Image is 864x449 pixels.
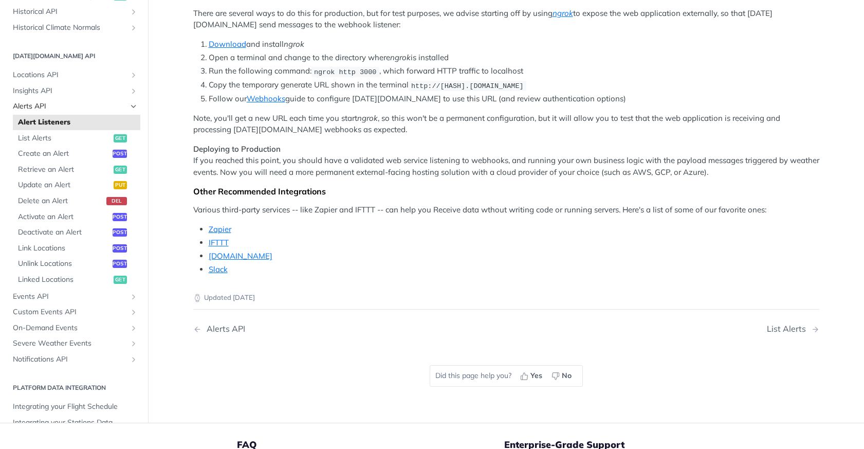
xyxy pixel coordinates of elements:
[13,146,140,161] a: Create an Alertpost
[8,4,140,20] a: Historical APIShow subpages for Historical API
[8,51,140,61] h2: [DATE][DOMAIN_NAME] API
[13,193,140,209] a: Delete an Alertdel
[13,115,140,130] a: Alert Listeners
[18,164,111,174] span: Retrieve an Alert
[13,225,140,240] a: Deactivate an Alertpost
[390,52,411,62] em: ngrok
[13,291,127,301] span: Events API
[430,365,583,387] div: Did this page help you?
[13,22,127,32] span: Historical Climate Normals
[13,338,127,349] span: Severe Weather Events
[113,228,127,237] span: post
[548,368,577,384] button: No
[13,209,140,224] a: Activate an Alertpost
[553,8,573,18] a: ngrok
[114,134,127,142] span: get
[8,304,140,320] a: Custom Events APIShow subpages for Custom Events API
[13,307,127,317] span: Custom Events API
[113,244,127,252] span: post
[8,336,140,351] a: Severe Weather EventsShow subpages for Severe Weather Events
[130,71,138,79] button: Show subpages for Locations API
[193,324,462,334] a: Previous Page: Alerts API
[193,186,819,196] div: Other Recommended Integrations
[130,23,138,31] button: Show subpages for Historical Climate Normals
[209,79,819,91] li: Copy the temporary generate URL shown in the terminal
[517,368,548,384] button: Yes
[8,99,140,114] a: Alerts APIHide subpages for Alerts API
[13,322,127,333] span: On-Demand Events
[562,370,572,381] span: No
[193,293,819,303] p: Updated [DATE]
[209,264,228,274] a: Slack
[13,177,140,193] a: Update an Alertput
[209,52,819,64] li: Open a terminal and change to the directory where is installed
[411,82,524,89] span: http://[HASH].[DOMAIN_NAME]
[8,289,140,304] a: Events APIShow subpages for Events API
[209,39,246,49] a: Download
[18,227,110,238] span: Deactivate an Alert
[130,8,138,16] button: Show subpages for Historical API
[8,383,140,392] h2: Platform DATA integration
[193,144,281,154] strong: Deploying to Production
[530,370,542,381] span: Yes
[13,402,138,412] span: Integrating your Flight Schedule
[18,243,110,253] span: Link Locations
[114,165,127,173] span: get
[113,260,127,268] span: post
[767,324,811,334] div: List Alerts
[130,292,138,300] button: Show subpages for Events API
[209,65,819,77] li: Run the following command: , which forward HTTP traffic to localhost
[18,133,111,143] span: List Alerts
[18,196,104,206] span: Delete an Alert
[209,251,272,261] a: [DOMAIN_NAME]
[193,113,819,136] p: Note, you'll get a new URL each time you start , so this won't be a permanent configuration, but ...
[18,117,138,128] span: Alert Listeners
[13,240,140,256] a: Link Locationspost
[113,212,127,221] span: post
[201,324,245,334] div: Alerts API
[8,67,140,83] a: Locations APIShow subpages for Locations API
[130,86,138,95] button: Show subpages for Insights API
[193,143,819,178] p: If you reached this point, you should have a validated web service listening to webhooks, and run...
[8,83,140,98] a: Insights APIShow subpages for Insights API
[193,314,819,344] nav: Pagination Controls
[767,324,819,334] a: Next Page: List Alerts
[13,418,138,428] span: Integrating your Stations Data
[13,161,140,177] a: Retrieve an Alertget
[209,93,819,105] li: Follow our guide to configure [DATE][DOMAIN_NAME] to use this URL (and review authentication opti...
[357,113,378,123] em: ngrok
[209,238,229,247] a: IFTTT
[13,85,127,96] span: Insights API
[18,180,111,190] span: Update an Alert
[8,20,140,35] a: Historical Climate NormalsShow subpages for Historical Climate Normals
[130,308,138,316] button: Show subpages for Custom Events API
[18,275,111,285] span: Linked Locations
[130,339,138,348] button: Show subpages for Severe Weather Events
[130,102,138,111] button: Hide subpages for Alerts API
[8,352,140,367] a: Notifications APIShow subpages for Notifications API
[114,276,127,284] span: get
[247,94,285,103] a: Webhooks
[106,197,127,205] span: del
[8,415,140,430] a: Integrating your Stations Data
[13,272,140,288] a: Linked Locationsget
[8,320,140,335] a: On-Demand EventsShow subpages for On-Demand Events
[193,8,819,31] p: There are several ways to do this for production, but for test purposes, we advise starting off b...
[130,324,138,332] button: Show subpages for On-Demand Events
[13,256,140,272] a: Unlink Locationspost
[8,399,140,415] a: Integrating your Flight Schedule
[114,181,127,189] span: put
[209,224,231,234] a: Zapier
[113,150,127,158] span: post
[284,39,304,49] em: ngrok
[130,355,138,364] button: Show subpages for Notifications API
[18,259,110,269] span: Unlink Locations
[314,68,377,76] span: ngrok http 3000
[18,149,110,159] span: Create an Alert
[209,39,819,50] li: and install
[13,130,140,146] a: List Alertsget
[13,101,127,112] span: Alerts API
[13,354,127,365] span: Notifications API
[193,204,819,216] p: Various third-party services -- like Zapier and IFTTT -- can help you Receive data wthout writing...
